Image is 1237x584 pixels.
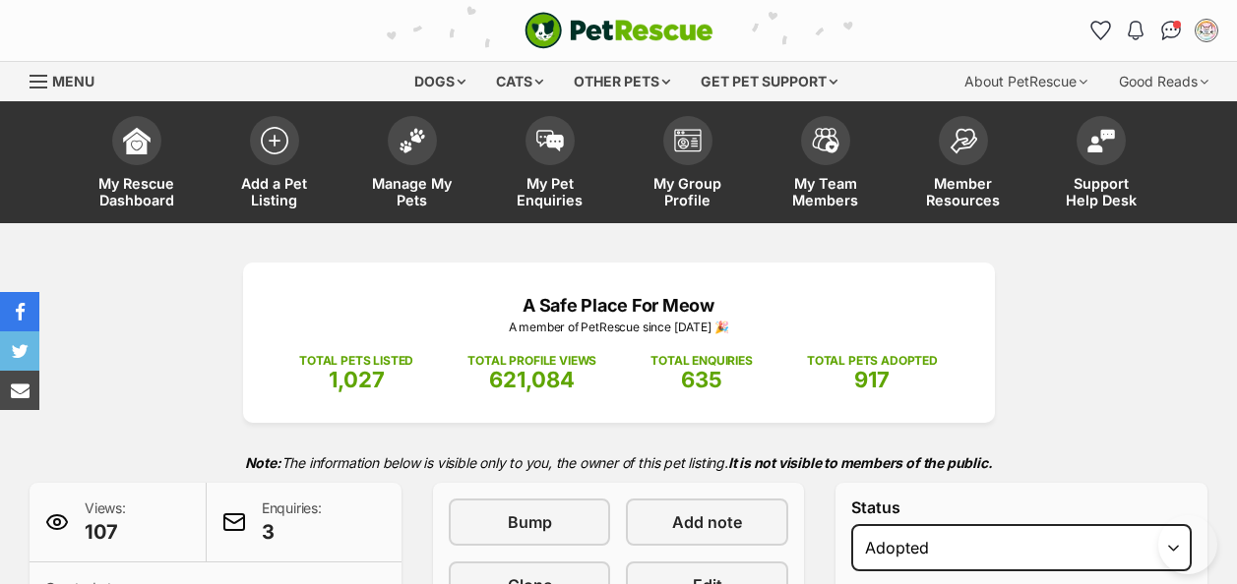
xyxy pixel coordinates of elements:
[399,128,426,153] img: manage-my-pets-icon-02211641906a0b7f246fdf0571729dbe1e7629f14944591b6c1af311fb30b64b.svg
[1191,15,1222,46] button: My account
[672,510,742,534] span: Add note
[368,175,457,208] span: Manage My Pets
[449,498,611,546] a: Bump
[1084,15,1116,46] a: Favourites
[68,106,206,223] a: My Rescue Dashboard
[245,454,281,471] strong: Note:
[644,175,732,208] span: My Group Profile
[951,62,1101,101] div: About PetRescue
[123,127,151,154] img: dashboard-icon-eb2f2d2d3e046f16d808141f083e7271f6b2e854fb5c12c21221c1fb7104beca.svg
[1084,15,1222,46] ul: Account quick links
[1128,21,1144,40] img: notifications-46538b983faf8c2785f20acdc204bb7945ddae34d4c08c2a6579f10ce5e182be.svg
[728,454,993,471] strong: It is not visible to members of the public.
[481,106,619,223] a: My Pet Enquiries
[85,498,126,546] p: Views:
[851,498,1192,516] label: Status
[52,73,94,89] span: Menu
[895,106,1032,223] a: Member Resources
[1197,21,1216,40] img: A Safe Place For Meow profile pic
[262,498,322,546] p: Enquiries:
[560,62,684,101] div: Other pets
[626,498,788,546] a: Add note
[467,352,596,370] p: TOTAL PROFILE VIEWS
[343,106,481,223] a: Manage My Pets
[230,175,319,208] span: Add a Pet Listing
[30,442,1207,483] p: The information below is visible only to you, the owner of this pet listing.
[687,62,851,101] div: Get pet support
[262,518,322,546] span: 3
[674,129,702,152] img: group-profile-icon-3fa3cf56718a62981997c0bc7e787c4b2cf8bcc04b72c1350f741eb67cf2f40e.svg
[329,367,385,392] span: 1,027
[1057,175,1145,208] span: Support Help Desk
[854,367,890,392] span: 917
[273,319,965,336] p: A member of PetRescue since [DATE] 🎉
[681,367,722,392] span: 635
[1161,21,1182,40] img: chat-41dd97257d64d25036548639549fe6c8038ab92f7586957e7f3b1b290dea8141.svg
[619,106,757,223] a: My Group Profile
[1087,129,1115,152] img: help-desk-icon-fdf02630f3aa405de69fd3d07c3f3aa587a6932b1a1747fa1d2bba05be0121f9.svg
[1155,15,1187,46] a: Conversations
[261,127,288,154] img: add-pet-listing-icon-0afa8454b4691262ce3f59096e99ab1cd57d4a30225e0717b998d2c9b9846f56.svg
[1105,62,1222,101] div: Good Reads
[482,62,557,101] div: Cats
[1032,106,1170,223] a: Support Help Desk
[508,510,552,534] span: Bump
[757,106,895,223] a: My Team Members
[506,175,594,208] span: My Pet Enquiries
[781,175,870,208] span: My Team Members
[299,352,413,370] p: TOTAL PETS LISTED
[1120,15,1151,46] button: Notifications
[525,12,713,49] img: logo-cat-932fe2b9b8326f06289b0f2fb663e598f794de774fb13d1741a6617ecf9a85b4.svg
[525,12,713,49] a: PetRescue
[650,352,752,370] p: TOTAL ENQUIRIES
[807,352,938,370] p: TOTAL PETS ADOPTED
[812,128,839,153] img: team-members-icon-5396bd8760b3fe7c0b43da4ab00e1e3bb1a5d9ba89233759b79545d2d3fc5d0d.svg
[489,367,575,392] span: 621,084
[536,130,564,151] img: pet-enquiries-icon-7e3ad2cf08bfb03b45e93fb7055b45f3efa6380592205ae92323e6603595dc1f.svg
[273,292,965,319] p: A Safe Place For Meow
[950,128,977,154] img: member-resources-icon-8e73f808a243e03378d46382f2149f9095a855e16c252ad45f914b54edf8863c.svg
[30,62,108,97] a: Menu
[93,175,181,208] span: My Rescue Dashboard
[85,518,126,546] span: 107
[401,62,479,101] div: Dogs
[1158,515,1217,574] iframe: Help Scout Beacon - Open
[206,106,343,223] a: Add a Pet Listing
[919,175,1008,208] span: Member Resources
